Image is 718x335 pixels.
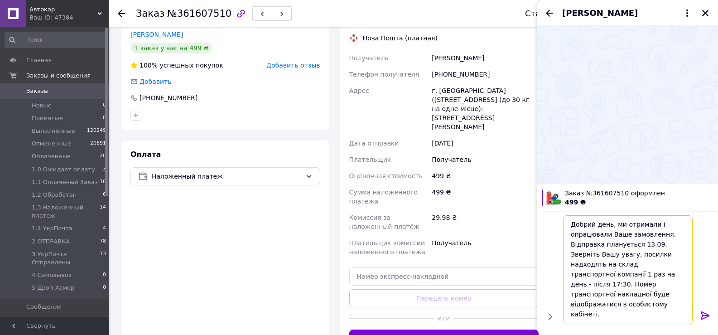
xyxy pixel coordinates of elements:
[32,224,72,233] span: 1.4 УкрПочта
[349,189,418,205] span: Сумма наложенного платежа
[118,9,125,18] div: Вернуться назад
[167,8,231,19] span: №361607510
[545,189,561,206] img: 6579406508_w100_h100_aerozolnaya-kraska-dlya.jpg
[349,267,539,286] input: Номер экспресс-накладной
[32,114,63,122] span: Принятые
[100,250,106,267] span: 13
[430,83,540,135] div: г. [GEOGRAPHIC_DATA] ([STREET_ADDRESS] (до 30 кг на одне місце): [STREET_ADDRESS][PERSON_NAME]
[349,54,389,62] span: Получатель
[266,62,320,69] span: Добавить отзыв
[430,168,540,184] div: 499 ₴
[430,151,540,168] div: Получатель
[26,72,91,80] span: Заказы и сообщения
[87,127,106,135] span: 120249
[32,191,77,199] span: 1.2 Обработан
[103,284,106,292] span: 0
[565,199,586,206] span: 499 ₴
[562,7,638,19] span: [PERSON_NAME]
[349,140,399,147] span: Дата отправки
[5,32,107,48] input: Поиск
[32,204,100,220] span: 1.3 Наложенный платеж
[140,62,158,69] span: 100%
[100,204,106,220] span: 14
[430,135,540,151] div: [DATE]
[349,172,423,180] span: Оценочная стоимость
[32,271,72,279] span: 4 Самовывоз
[565,189,713,198] span: Заказ №361607510 оформлен
[32,165,95,174] span: 1.0 Ожидает оплату
[430,50,540,66] div: [PERSON_NAME]
[525,9,586,18] div: Статус заказа
[90,140,106,148] span: 20691
[349,156,391,163] span: Плательщик
[562,7,693,19] button: [PERSON_NAME]
[100,238,106,246] span: 78
[130,43,212,53] div: 1 заказ у вас на 499 ₴
[29,5,97,14] span: Автокар
[32,127,75,135] span: Выполненные
[103,102,106,110] span: 0
[563,215,693,324] textarea: Добрий день, ми отримали і опрацювали Ваше замовлення. Відправка планується 13.09. Зверніть Вашу ...
[130,31,183,38] a: [PERSON_NAME]
[430,66,540,83] div: [PHONE_NUMBER]
[103,114,106,122] span: 8
[32,152,71,160] span: Оплаченные
[103,165,106,174] span: 3
[32,238,70,246] span: 2 ОТПРАВКА
[100,152,106,160] span: 20
[32,102,52,110] span: Новые
[139,93,198,102] div: [PHONE_NUMBER]
[434,314,453,323] span: или
[103,191,106,199] span: 6
[361,34,440,43] div: Нова Пошта (платная)
[140,78,171,85] span: Добавить
[103,224,106,233] span: 4
[700,8,711,19] button: Закрыть
[349,214,419,230] span: Комиссия за наложенный платёж
[152,171,302,181] span: Наложенный платеж
[32,140,71,148] span: Отмененные
[32,284,74,292] span: 5 Дроп Хамер
[26,87,48,95] span: Заказы
[130,61,223,70] div: успешных покупок
[130,150,161,159] span: Оплата
[430,184,540,209] div: 499 ₴
[29,14,109,22] div: Ваш ID: 47384
[349,87,369,94] span: Адрес
[26,56,52,64] span: Главная
[32,178,98,186] span: 1.1 Оплаченый Заказ
[26,303,62,311] span: Сообщения
[136,8,164,19] span: Заказ
[103,271,106,279] span: 0
[100,178,106,186] span: 10
[544,8,555,19] button: Назад
[430,209,540,235] div: 29.98 ₴
[349,71,419,78] span: Телефон получателя
[430,235,540,260] div: Получатель
[32,250,100,267] span: 3 УкрПочта Отправлены
[544,311,556,322] button: Показать кнопки
[349,239,425,256] span: Плательщик комиссии наложенного платежа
